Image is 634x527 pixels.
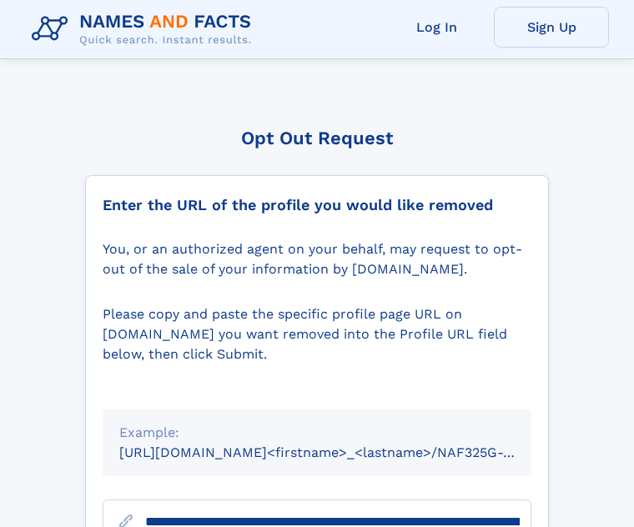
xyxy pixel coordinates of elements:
a: Sign Up [494,7,609,48]
div: You, or an authorized agent on your behalf, may request to opt-out of the sale of your informatio... [103,239,531,279]
div: Enter the URL of the profile you would like removed [103,196,531,214]
a: Log In [379,7,494,48]
img: Logo Names and Facts [25,7,265,52]
div: Opt Out Request [85,128,549,148]
div: Please copy and paste the specific profile page URL on [DOMAIN_NAME] you want removed into the Pr... [103,304,531,364]
small: [URL][DOMAIN_NAME]<firstname>_<lastname>/NAF325G-xxxxxxxx [119,444,563,460]
div: Example: [119,423,515,443]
